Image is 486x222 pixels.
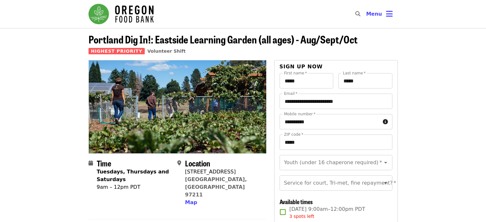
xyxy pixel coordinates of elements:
[386,9,393,19] i: bars icon
[284,71,307,75] label: First name
[280,64,323,70] span: Sign up now
[89,60,266,153] img: Portland Dig In!: Eastside Learning Garden (all ages) - Aug/Sept/Oct organized by Oregon Food Bank
[280,134,392,150] input: ZIP code
[284,133,303,136] label: ZIP code
[383,119,388,125] i: circle-info icon
[185,157,210,169] span: Location
[366,11,382,17] span: Menu
[355,11,360,17] i: search icon
[147,49,186,54] a: Volunteer Shift
[177,160,181,166] i: map-marker-alt icon
[89,32,358,47] span: Portland Dig In!: Eastside Learning Garden (all ages) - Aug/Sept/Oct
[185,176,247,198] a: [GEOGRAPHIC_DATA], [GEOGRAPHIC_DATA] 97211
[97,157,111,169] span: Time
[364,6,369,22] input: Search
[284,92,297,96] label: Email
[280,73,334,88] input: First name
[343,71,366,75] label: Last name
[185,168,261,176] div: [STREET_ADDRESS]
[280,197,313,206] span: Available times
[289,205,365,220] span: [DATE] 9:00am–12:00pm PDT
[97,183,173,191] div: 9am – 12pm PDT
[289,214,314,219] span: 3 spots left
[97,169,169,182] strong: Tuesdays, Thursdays and Saturdays
[89,4,154,24] img: Oregon Food Bank - Home
[381,158,390,167] button: Open
[280,114,380,129] input: Mobile number
[185,199,197,206] button: Map
[280,94,392,109] input: Email
[89,160,93,166] i: calendar icon
[338,73,392,88] input: Last name
[284,112,315,116] label: Mobile number
[361,6,398,22] button: Toggle account menu
[381,179,390,188] button: Open
[185,199,197,205] span: Map
[89,48,145,54] span: Highest Priority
